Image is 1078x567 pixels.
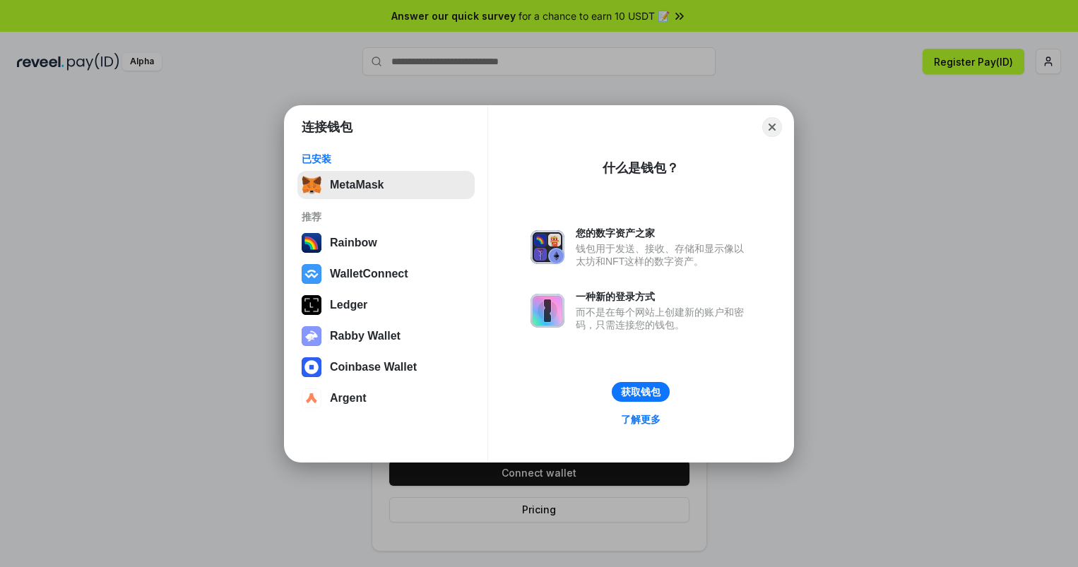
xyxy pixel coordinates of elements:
div: 已安装 [302,153,470,165]
div: 钱包用于发送、接收、存储和显示像以太坊和NFT这样的数字资产。 [576,242,751,268]
a: 了解更多 [612,410,669,429]
div: Coinbase Wallet [330,361,417,374]
img: svg+xml,%3Csvg%20xmlns%3D%22http%3A%2F%2Fwww.w3.org%2F2000%2Fsvg%22%20fill%3D%22none%22%20viewBox... [302,326,321,346]
img: svg+xml,%3Csvg%20width%3D%2228%22%20height%3D%2228%22%20viewBox%3D%220%200%2028%2028%22%20fill%3D... [302,388,321,408]
img: svg+xml,%3Csvg%20width%3D%2228%22%20height%3D%2228%22%20viewBox%3D%220%200%2028%2028%22%20fill%3D... [302,357,321,377]
button: Rabby Wallet [297,322,475,350]
div: MetaMask [330,179,384,191]
img: svg+xml,%3Csvg%20xmlns%3D%22http%3A%2F%2Fwww.w3.org%2F2000%2Fsvg%22%20fill%3D%22none%22%20viewBox... [531,230,564,264]
button: Argent [297,384,475,412]
button: Rainbow [297,229,475,257]
button: Ledger [297,291,475,319]
div: Argent [330,392,367,405]
h1: 连接钱包 [302,119,353,136]
button: Close [762,117,782,137]
div: 获取钱包 [621,386,661,398]
button: Coinbase Wallet [297,353,475,381]
button: MetaMask [297,171,475,199]
div: Rainbow [330,237,377,249]
img: svg+xml,%3Csvg%20fill%3D%22none%22%20height%3D%2233%22%20viewBox%3D%220%200%2035%2033%22%20width%... [302,175,321,195]
div: 什么是钱包？ [603,160,679,177]
button: WalletConnect [297,260,475,288]
div: 推荐 [302,210,470,223]
img: svg+xml,%3Csvg%20width%3D%22120%22%20height%3D%22120%22%20viewBox%3D%220%200%20120%20120%22%20fil... [302,233,321,253]
div: 您的数字资产之家 [576,227,751,239]
div: 而不是在每个网站上创建新的账户和密码，只需连接您的钱包。 [576,306,751,331]
div: Rabby Wallet [330,330,401,342]
button: 获取钱包 [612,382,670,402]
img: svg+xml,%3Csvg%20width%3D%2228%22%20height%3D%2228%22%20viewBox%3D%220%200%2028%2028%22%20fill%3D... [302,264,321,284]
div: WalletConnect [330,268,408,280]
div: 一种新的登录方式 [576,290,751,303]
div: Ledger [330,299,367,311]
div: 了解更多 [621,413,661,426]
img: svg+xml,%3Csvg%20xmlns%3D%22http%3A%2F%2Fwww.w3.org%2F2000%2Fsvg%22%20fill%3D%22none%22%20viewBox... [531,294,564,328]
img: svg+xml,%3Csvg%20xmlns%3D%22http%3A%2F%2Fwww.w3.org%2F2000%2Fsvg%22%20width%3D%2228%22%20height%3... [302,295,321,315]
